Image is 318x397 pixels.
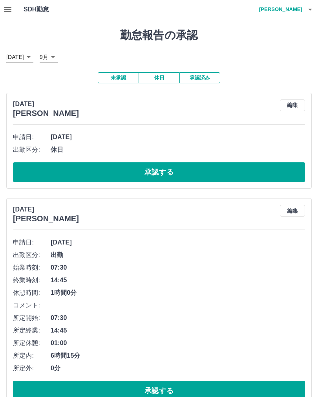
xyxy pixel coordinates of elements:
[51,263,305,272] span: 07:30
[13,132,51,142] span: 申請日:
[13,214,79,223] h3: [PERSON_NAME]
[179,72,220,83] button: 承認済み
[13,301,51,310] span: コメント:
[51,313,305,323] span: 07:30
[13,109,79,118] h3: [PERSON_NAME]
[13,250,51,260] span: 出勤区分:
[51,351,305,360] span: 6時間15分
[13,326,51,335] span: 所定終業:
[13,338,51,348] span: 所定休憩:
[6,51,33,63] div: [DATE]
[280,205,305,217] button: 編集
[98,72,139,83] button: 未承認
[13,276,51,285] span: 終業時刻:
[51,364,305,373] span: 0分
[13,205,79,214] p: [DATE]
[51,238,305,247] span: [DATE]
[13,364,51,373] span: 所定外:
[13,313,51,323] span: 所定開始:
[51,132,305,142] span: [DATE]
[51,326,305,335] span: 14:45
[51,338,305,348] span: 01:00
[6,29,312,42] h1: 勤怠報告の承認
[280,99,305,111] button: 編集
[40,51,58,63] div: 9月
[51,145,305,154] span: 休日
[13,99,79,109] p: [DATE]
[13,351,51,360] span: 所定内:
[13,263,51,272] span: 始業時刻:
[139,72,179,83] button: 休日
[13,288,51,298] span: 休憩時間:
[13,238,51,247] span: 申請日:
[51,250,305,260] span: 出勤
[13,145,51,154] span: 出勤区分:
[13,162,305,182] button: 承認する
[51,276,305,285] span: 14:45
[51,288,305,298] span: 1時間0分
